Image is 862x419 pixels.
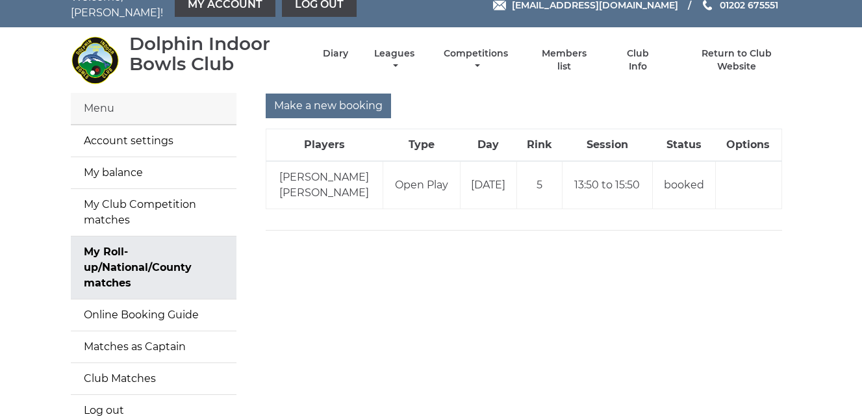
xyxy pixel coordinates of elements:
[323,47,348,60] a: Diary
[371,47,418,73] a: Leagues
[71,299,236,331] a: Online Booking Guide
[383,129,461,162] th: Type
[71,363,236,394] a: Club Matches
[681,47,791,73] a: Return to Club Website
[71,331,236,362] a: Matches as Captain
[266,161,383,209] td: [PERSON_NAME] [PERSON_NAME]
[71,157,236,188] a: My balance
[266,94,391,118] input: Make a new booking
[71,93,236,125] div: Menu
[653,129,716,162] th: Status
[516,161,562,209] td: 5
[562,129,653,162] th: Session
[653,161,716,209] td: booked
[461,161,517,209] td: [DATE]
[493,1,506,10] img: Email
[129,34,300,74] div: Dolphin Indoor Bowls Club
[715,129,781,162] th: Options
[534,47,594,73] a: Members list
[461,129,517,162] th: Day
[266,129,383,162] th: Players
[71,125,236,157] a: Account settings
[71,236,236,299] a: My Roll-up/National/County matches
[516,129,562,162] th: Rink
[617,47,659,73] a: Club Info
[71,36,120,84] img: Dolphin Indoor Bowls Club
[383,161,461,209] td: Open Play
[441,47,512,73] a: Competitions
[562,161,653,209] td: 13:50 to 15:50
[71,189,236,236] a: My Club Competition matches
